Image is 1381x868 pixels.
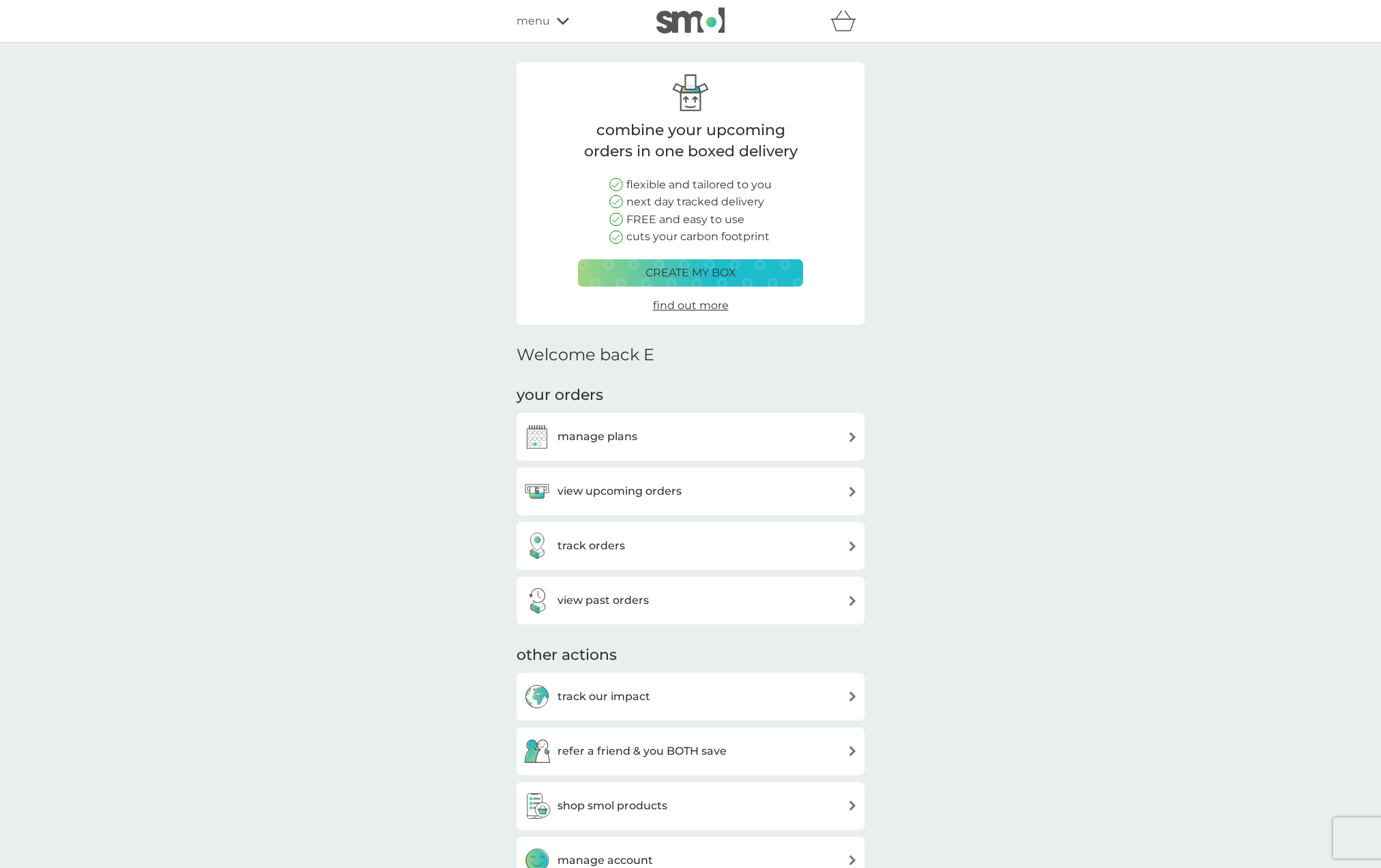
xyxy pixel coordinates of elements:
img: arrow right [847,746,858,756]
button: create my box [578,259,803,287]
h3: other actions [517,645,617,666]
h3: manage plans [557,428,637,446]
p: next day tracked delivery [626,193,764,211]
h3: track orders [557,537,625,555]
span: find out more [653,299,729,312]
p: create my box [645,264,736,282]
h3: view upcoming orders [557,482,682,500]
img: arrow right [847,432,858,442]
img: arrow right [847,800,858,811]
a: find out more [653,297,729,315]
h3: track our impact [557,688,650,706]
img: arrow right [847,855,858,865]
img: arrow right [847,541,858,551]
p: cuts your carbon footprint [626,228,770,246]
h2: Welcome back E [517,345,654,365]
div: basket [830,8,864,35]
img: smol [656,8,725,33]
h3: shop smol products [557,797,667,815]
h3: refer a friend & you BOTH save [557,742,727,760]
img: arrow right [847,487,858,497]
p: combine your upcoming orders in one boxed delivery [578,120,803,162]
span: menu [517,12,550,30]
h3: view past orders [557,592,649,609]
img: arrow right [847,691,858,701]
p: flexible and tailored to you [626,176,772,194]
p: FREE and easy to use [626,211,744,229]
h3: your orders [517,385,603,406]
img: arrow right [847,596,858,606]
